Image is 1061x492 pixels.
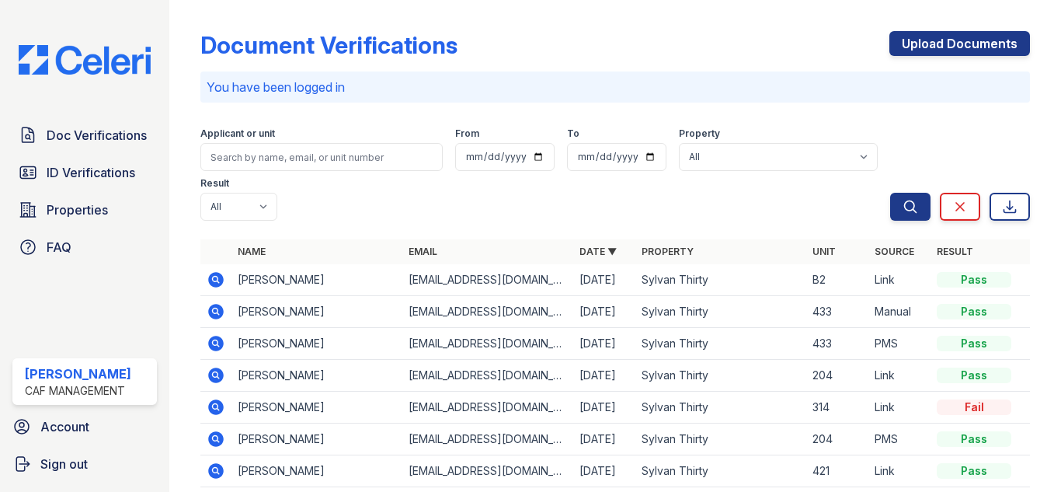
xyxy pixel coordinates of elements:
span: Account [40,417,89,436]
a: Sign out [6,448,163,480]
td: 421 [806,455,868,487]
a: Email [409,246,437,257]
td: Sylvan Thirty [635,328,806,360]
div: Pass [937,431,1011,447]
td: [DATE] [573,424,635,455]
p: You have been logged in [207,78,1024,96]
div: Pass [937,336,1011,351]
td: [EMAIL_ADDRESS][DOMAIN_NAME] [402,296,573,328]
td: Link [868,392,931,424]
td: [DATE] [573,328,635,360]
td: Sylvan Thirty [635,296,806,328]
td: [EMAIL_ADDRESS][DOMAIN_NAME] [402,360,573,392]
a: Doc Verifications [12,120,157,151]
td: [EMAIL_ADDRESS][DOMAIN_NAME] [402,424,573,455]
div: Pass [937,272,1011,288]
td: [PERSON_NAME] [231,264,402,296]
td: Link [868,455,931,487]
td: [EMAIL_ADDRESS][DOMAIN_NAME] [402,455,573,487]
a: Unit [812,246,836,257]
td: [PERSON_NAME] [231,392,402,424]
td: [PERSON_NAME] [231,455,402,487]
td: PMS [868,328,931,360]
div: Pass [937,463,1011,479]
td: [DATE] [573,455,635,487]
a: Account [6,411,163,442]
td: [DATE] [573,360,635,392]
td: [PERSON_NAME] [231,328,402,360]
td: [PERSON_NAME] [231,360,402,392]
td: B2 [806,264,868,296]
td: Link [868,360,931,392]
td: Link [868,264,931,296]
td: [EMAIL_ADDRESS][DOMAIN_NAME] [402,264,573,296]
a: Result [937,246,973,257]
td: Sylvan Thirty [635,360,806,392]
label: To [567,127,579,140]
span: Sign out [40,455,88,473]
a: Upload Documents [889,31,1030,56]
a: Property [642,246,694,257]
span: ID Verifications [47,163,135,182]
td: [DATE] [573,392,635,424]
div: CAF Management [25,383,131,399]
td: 433 [806,328,868,360]
label: From [455,127,479,140]
td: Sylvan Thirty [635,455,806,487]
div: [PERSON_NAME] [25,365,131,383]
td: [DATE] [573,264,635,296]
td: 433 [806,296,868,328]
a: Name [238,246,266,257]
div: Pass [937,368,1011,383]
label: Applicant or unit [200,127,275,140]
a: ID Verifications [12,157,157,188]
div: Fail [937,400,1011,415]
div: Pass [937,304,1011,319]
span: Properties [47,201,108,219]
td: PMS [868,424,931,455]
td: [EMAIL_ADDRESS][DOMAIN_NAME] [402,392,573,424]
a: Source [875,246,914,257]
span: FAQ [47,238,71,256]
td: Sylvan Thirty [635,424,806,455]
td: Sylvan Thirty [635,392,806,424]
label: Result [200,177,229,190]
a: Date ▼ [579,246,617,257]
td: [EMAIL_ADDRESS][DOMAIN_NAME] [402,328,573,360]
input: Search by name, email, or unit number [200,143,443,171]
span: Doc Verifications [47,126,147,145]
a: Properties [12,194,157,225]
a: FAQ [12,232,157,263]
td: Manual [868,296,931,328]
td: [DATE] [573,296,635,328]
div: Document Verifications [200,31,457,59]
td: [PERSON_NAME] [231,296,402,328]
label: Property [679,127,720,140]
td: 204 [806,360,868,392]
img: CE_Logo_Blue-a8612792a0a2168367f1c8372b55b34899dd931a85d93a1a3d3e32e68fde9ad4.png [6,45,163,75]
td: 314 [806,392,868,424]
td: Sylvan Thirty [635,264,806,296]
td: [PERSON_NAME] [231,424,402,455]
td: 204 [806,424,868,455]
